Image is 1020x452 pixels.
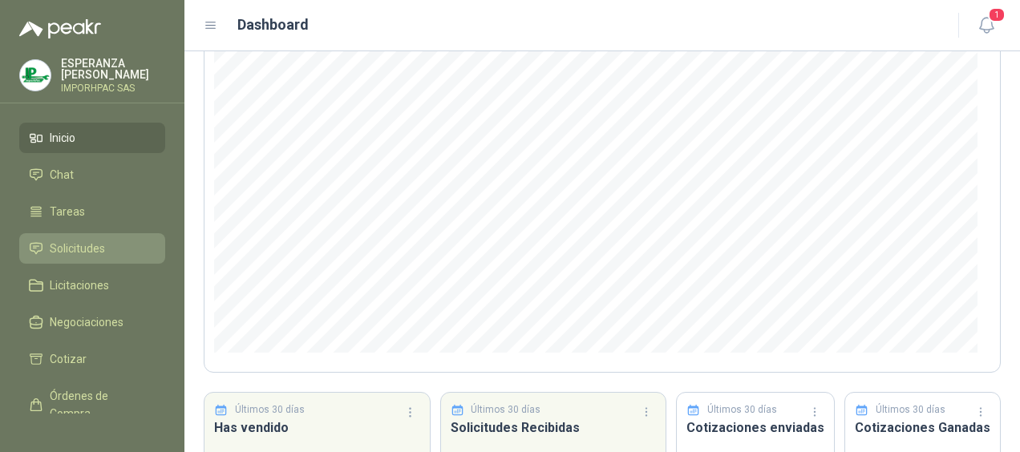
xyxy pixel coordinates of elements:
a: Cotizar [19,344,165,374]
span: Inicio [50,129,75,147]
h3: Has vendido [214,418,420,438]
span: Solicitudes [50,240,105,257]
p: Últimos 30 días [876,402,945,418]
p: IMPORHPAC SAS [61,83,165,93]
span: Tareas [50,203,85,220]
img: Logo peakr [19,19,101,38]
span: Cotizar [50,350,87,368]
span: Negociaciones [50,313,123,331]
h1: Dashboard [237,14,309,36]
h3: Cotizaciones Ganadas [855,418,990,438]
a: Órdenes de Compra [19,381,165,429]
p: Últimos 30 días [471,402,540,418]
span: Órdenes de Compra [50,387,150,422]
button: 1 [972,11,1001,40]
p: Últimos 30 días [707,402,777,418]
span: 1 [988,7,1006,22]
a: Chat [19,159,165,190]
a: Licitaciones [19,270,165,301]
img: Company Logo [20,60,51,91]
p: Últimos 30 días [235,402,305,418]
span: Chat [50,166,74,184]
h3: Cotizaciones enviadas [686,418,824,438]
a: Tareas [19,196,165,227]
a: Negociaciones [19,307,165,337]
p: ESPERANZA [PERSON_NAME] [61,58,165,80]
a: Inicio [19,123,165,153]
span: Licitaciones [50,276,109,294]
a: Solicitudes [19,233,165,264]
h3: Solicitudes Recibidas [451,418,657,438]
